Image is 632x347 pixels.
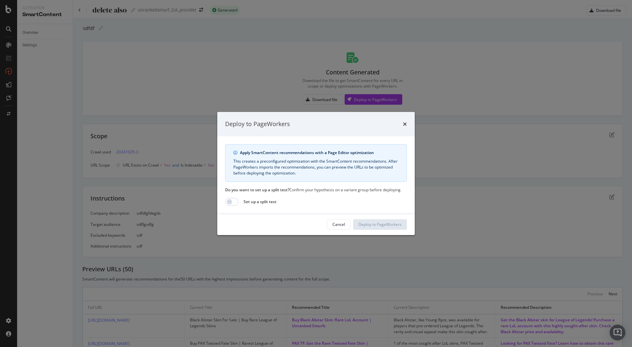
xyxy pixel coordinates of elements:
div: This creates a preconfigured optimization with the SmartContent recommendations. After PageWorker... [233,158,399,176]
button: Deploy to PageWorkers [353,219,407,230]
div: Deploy to PageWorkers [225,120,290,128]
div: Confirm your hypothesis on a variant group before deploying [225,187,407,193]
div: Open Intercom Messenger [610,325,625,340]
div: info banner [225,144,407,182]
button: Cancel [327,219,351,230]
div: Apply SmartContent recommendations with a Page Editor optimization [240,150,399,156]
div: times [403,120,407,128]
div: Deploy to PageWorkers [358,222,402,227]
span: Do you want to set up a split test? [225,187,289,193]
div: Set up a split test [244,199,276,204]
div: modal [217,112,415,235]
div: Cancel [332,222,345,227]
